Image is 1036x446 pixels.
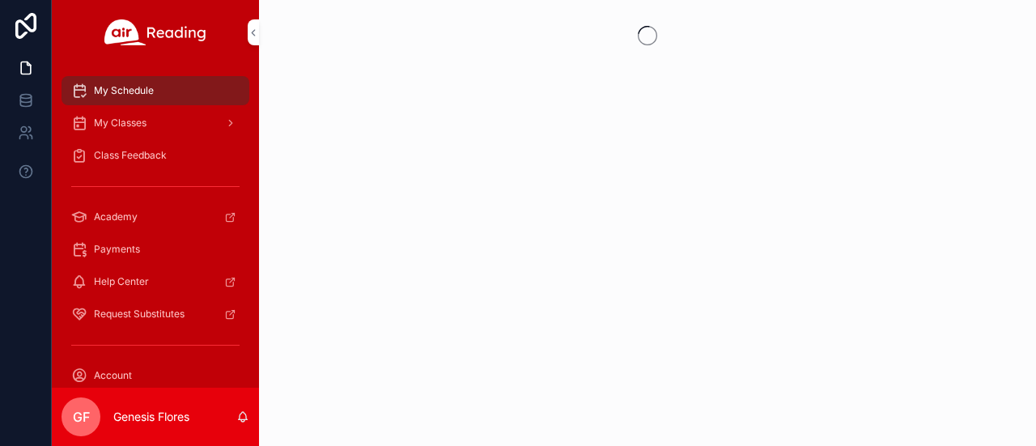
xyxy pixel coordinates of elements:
[104,19,206,45] img: App logo
[62,76,249,105] a: My Schedule
[94,117,146,130] span: My Classes
[62,108,249,138] a: My Classes
[73,407,90,427] span: GF
[113,409,189,425] p: Genesis Flores
[94,243,140,256] span: Payments
[94,275,149,288] span: Help Center
[94,149,167,162] span: Class Feedback
[94,369,132,382] span: Account
[52,65,259,388] div: scrollable content
[62,202,249,231] a: Academy
[94,210,138,223] span: Academy
[62,267,249,296] a: Help Center
[62,361,249,390] a: Account
[94,308,185,321] span: Request Substitutes
[94,84,154,97] span: My Schedule
[62,235,249,264] a: Payments
[62,299,249,329] a: Request Substitutes
[62,141,249,170] a: Class Feedback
